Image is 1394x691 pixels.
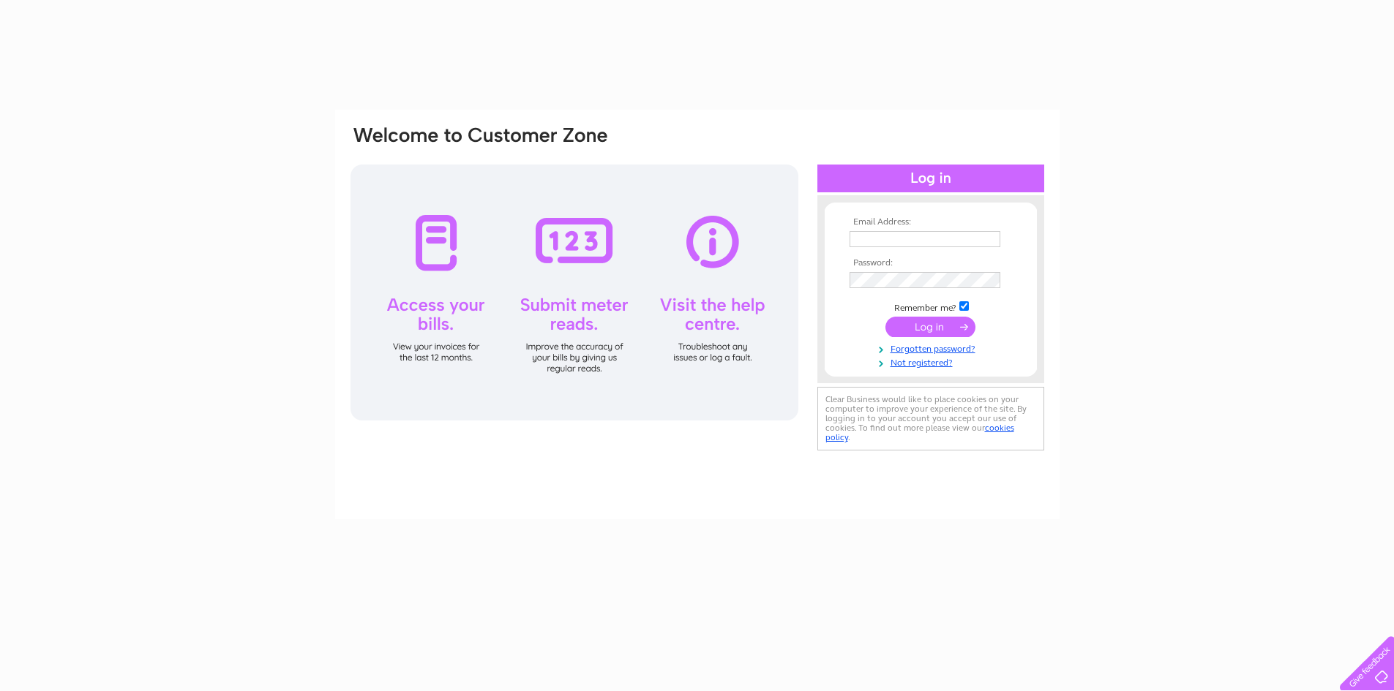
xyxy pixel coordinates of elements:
[846,258,1016,268] th: Password:
[825,423,1014,442] a: cookies policy
[850,355,1016,369] a: Not registered?
[846,217,1016,227] th: Email Address:
[846,299,1016,314] td: Remember me?
[850,341,1016,355] a: Forgotten password?
[885,317,975,337] input: Submit
[817,387,1044,450] div: Clear Business would like to place cookies on your computer to improve your experience of the sit...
